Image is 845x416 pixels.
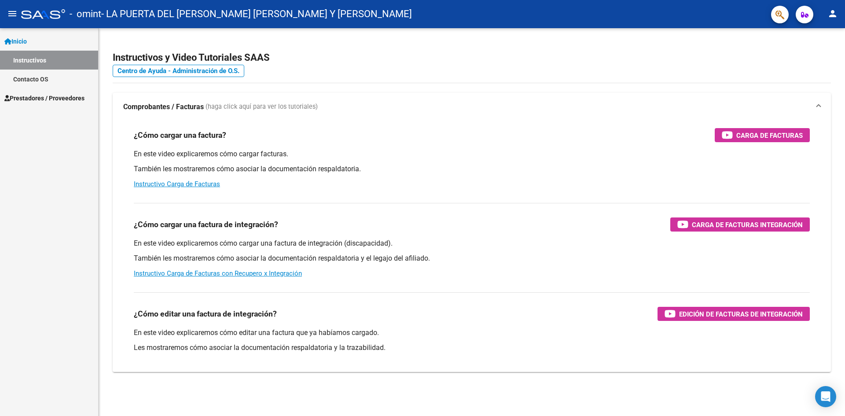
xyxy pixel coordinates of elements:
[736,130,803,141] span: Carga de Facturas
[827,8,838,19] mat-icon: person
[70,4,101,24] span: - omint
[134,269,302,277] a: Instructivo Carga de Facturas con Recupero x Integración
[113,93,831,121] mat-expansion-panel-header: Comprobantes / Facturas (haga click aquí para ver los tutoriales)
[7,8,18,19] mat-icon: menu
[658,307,810,321] button: Edición de Facturas de integración
[123,102,204,112] strong: Comprobantes / Facturas
[101,4,412,24] span: - LA PUERTA DEL [PERSON_NAME] [PERSON_NAME] Y [PERSON_NAME]
[134,308,277,320] h3: ¿Cómo editar una factura de integración?
[206,102,318,112] span: (haga click aquí para ver los tutoriales)
[134,343,810,353] p: Les mostraremos cómo asociar la documentación respaldatoria y la trazabilidad.
[692,219,803,230] span: Carga de Facturas Integración
[134,328,810,338] p: En este video explicaremos cómo editar una factura que ya habíamos cargado.
[815,386,836,407] div: Open Intercom Messenger
[113,49,831,66] h2: Instructivos y Video Tutoriales SAAS
[134,218,278,231] h3: ¿Cómo cargar una factura de integración?
[134,149,810,159] p: En este video explicaremos cómo cargar facturas.
[134,239,810,248] p: En este video explicaremos cómo cargar una factura de integración (discapacidad).
[134,164,810,174] p: También les mostraremos cómo asociar la documentación respaldatoria.
[4,37,27,46] span: Inicio
[134,254,810,263] p: También les mostraremos cómo asociar la documentación respaldatoria y el legajo del afiliado.
[113,121,831,372] div: Comprobantes / Facturas (haga click aquí para ver los tutoriales)
[715,128,810,142] button: Carga de Facturas
[134,180,220,188] a: Instructivo Carga de Facturas
[134,129,226,141] h3: ¿Cómo cargar una factura?
[670,217,810,232] button: Carga de Facturas Integración
[4,93,84,103] span: Prestadores / Proveedores
[113,65,244,77] a: Centro de Ayuda - Administración de O.S.
[679,309,803,320] span: Edición de Facturas de integración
